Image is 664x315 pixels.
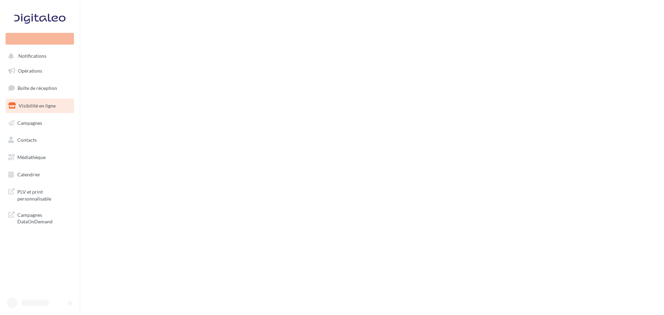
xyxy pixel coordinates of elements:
span: Notifications [18,53,46,59]
span: Campagnes DataOnDemand [17,210,71,225]
a: Boîte de réception [4,81,75,95]
a: Opérations [4,64,75,78]
div: Nouvelle campagne [6,33,74,45]
a: Campagnes DataOnDemand [4,207,75,228]
span: Boîte de réception [18,85,57,91]
a: Contacts [4,133,75,147]
a: Campagnes [4,116,75,130]
span: Campagnes [17,120,42,126]
span: Contacts [17,137,37,143]
span: Médiathèque [17,154,46,160]
span: Opérations [18,68,42,74]
span: PLV et print personnalisable [17,187,71,202]
a: Calendrier [4,167,75,182]
a: Médiathèque [4,150,75,165]
a: Visibilité en ligne [4,99,75,113]
span: Visibilité en ligne [19,103,56,109]
a: PLV et print personnalisable [4,184,75,205]
span: Calendrier [17,172,40,177]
